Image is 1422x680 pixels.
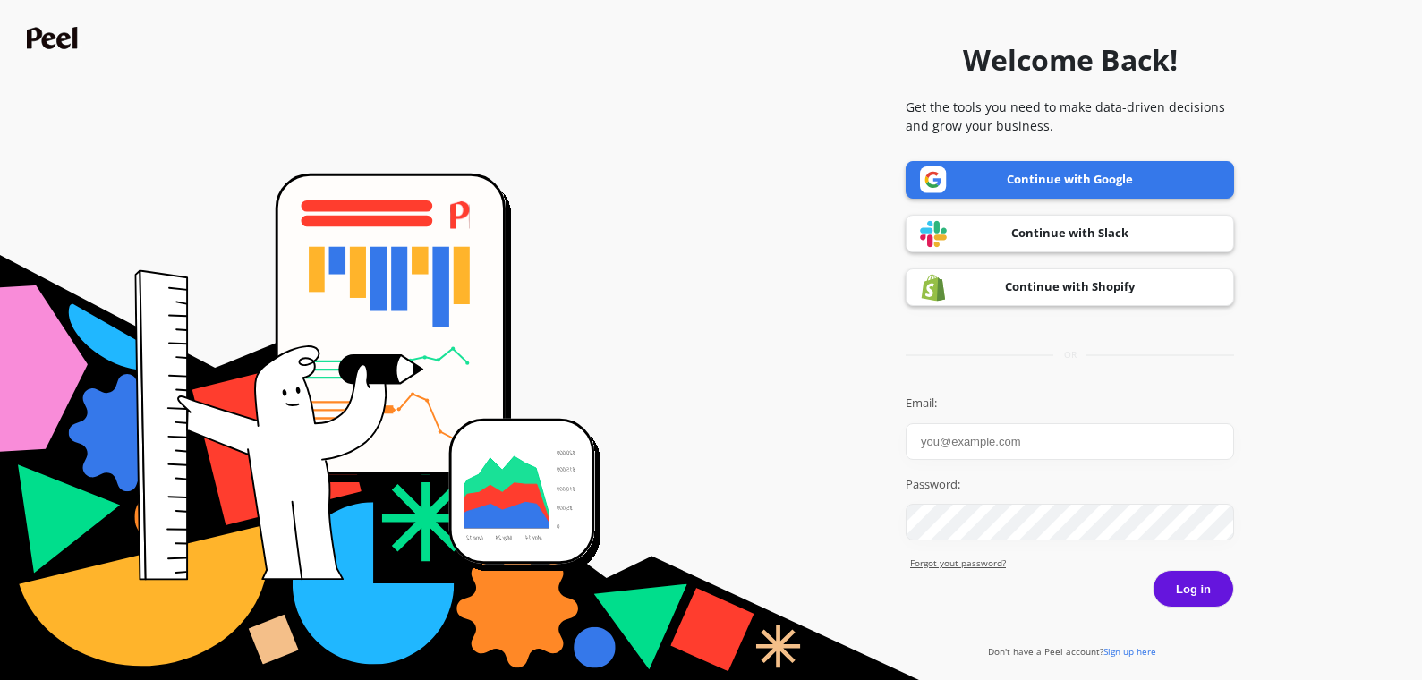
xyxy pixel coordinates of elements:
input: you@example.com [906,423,1234,460]
p: Get the tools you need to make data-driven decisions and grow your business. [906,98,1234,135]
span: Sign up here [1103,645,1156,658]
a: Continue with Google [906,161,1234,199]
div: or [906,348,1234,361]
label: Email: [906,395,1234,412]
img: Shopify logo [920,274,947,302]
img: Google logo [920,166,947,193]
a: Don't have a Peel account?Sign up here [988,645,1156,658]
label: Password: [906,476,1234,494]
a: Continue with Shopify [906,268,1234,306]
img: Slack logo [920,220,947,248]
a: Forgot yout password? [910,557,1234,570]
button: Log in [1153,570,1234,608]
a: Continue with Slack [906,215,1234,252]
h1: Welcome Back! [963,38,1178,81]
img: Peel [27,27,82,49]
